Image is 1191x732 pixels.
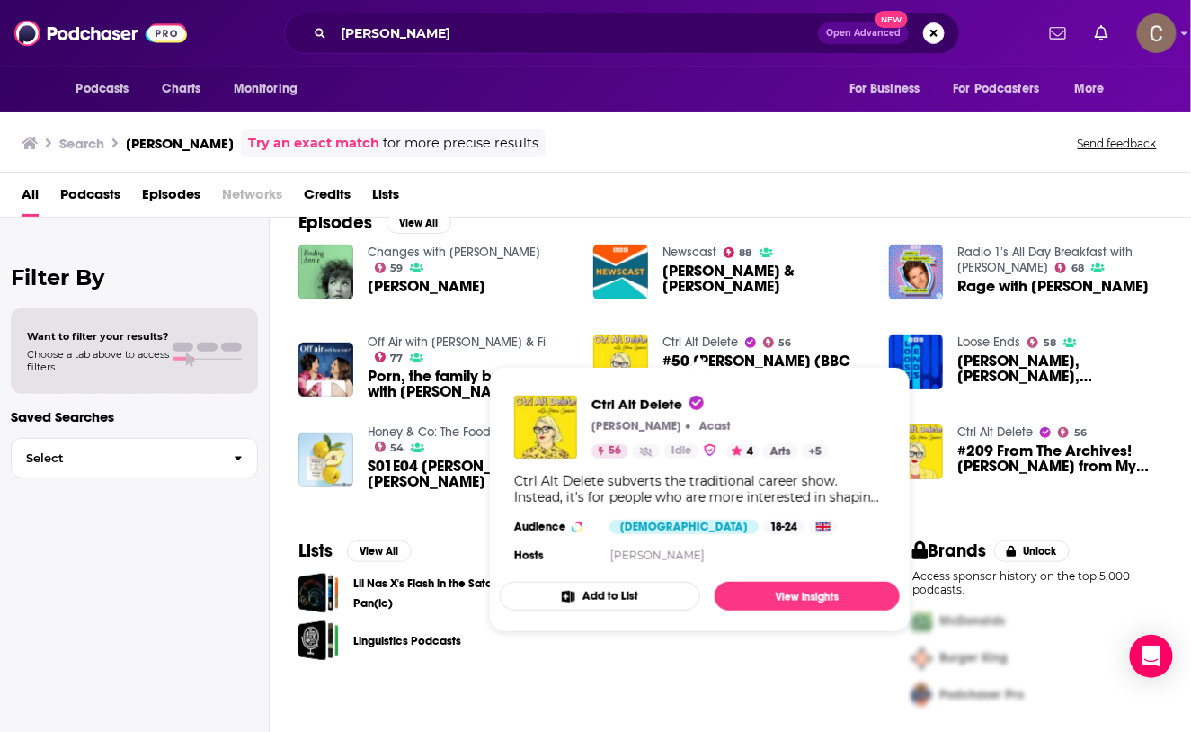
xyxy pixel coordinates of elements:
span: Ctrl Alt Delete [591,396,704,413]
a: ListsView All [298,540,412,562]
a: Honey & Co: The Food Sessions [368,424,540,440]
div: Search podcasts, credits, & more... [284,13,960,54]
img: User Profile [1137,13,1177,53]
span: 56 [609,442,621,460]
h2: Episodes [298,211,372,234]
a: Adrian Lester, Mary-Ann Ochota, Alice Levine, Nina Sosanya, Colorama, Loony, Nikki Bedi, Clive An... [957,353,1162,384]
img: #50 Alice Levine (BBC Radio 1 Presenter) - On Dad-rotica & Food Porn [593,335,648,389]
button: 4 [726,444,759,459]
span: Lists [372,180,399,217]
a: Newscast [662,245,716,260]
span: Select [12,452,219,464]
a: [PERSON_NAME] [610,549,705,562]
a: Idle [664,444,699,459]
h2: Brands [912,540,987,562]
a: EpisodesView All [298,211,451,234]
span: Monitoring [234,76,298,102]
a: View Insights [715,582,900,611]
span: #50 [PERSON_NAME] (BBC Radio 1 Presenter) - On Dad-rotica & Food Porn [662,353,867,384]
a: Show notifications dropdown [1043,18,1073,49]
a: Ctrl Alt Delete [514,396,577,459]
span: Rage with [PERSON_NAME] [957,279,1149,294]
span: Podcasts [60,180,120,217]
button: View All [387,212,451,234]
img: Alice Levine [298,245,353,299]
span: Want to filter your results? [27,330,169,343]
a: 59 [375,263,404,273]
a: Radio 1’s All Day Breakfast with Greg James [957,245,1133,275]
span: Lil Nas X's Flash in the Satanic Pan(ic) [298,573,339,613]
a: Loose Ends [957,335,1020,350]
a: AcastAcast [695,419,731,433]
span: Linguistics Podcasts [298,620,339,661]
button: Select [11,438,258,478]
span: [PERSON_NAME] [368,279,485,294]
span: Networks [222,180,282,217]
a: S01E04 Laura Jackson and Alice Levine [368,459,573,489]
span: 88 [740,249,752,257]
a: Try an exact match [248,133,379,154]
a: #50 Alice Levine (BBC Radio 1 Presenter) - On Dad-rotica & Food Porn [662,353,867,384]
a: #209 From The Archives! Alice Levine from My Dad Wrote A Porno [889,424,944,479]
span: Charts [163,76,201,102]
button: Send feedback [1072,136,1162,151]
a: #209 From The Archives! Alice Levine from My Dad Wrote A Porno [957,443,1162,474]
button: Show profile menu [1137,13,1177,53]
img: Second Pro Logo [905,640,939,677]
img: Rage with Alice Levine [889,245,944,299]
a: Ctrl Alt Delete [662,335,738,350]
img: Podchaser - Follow, Share and Rate Podcasts [14,16,187,50]
p: Access sponsor history on the top 5,000 podcasts. [912,569,1162,596]
img: verified Badge [703,442,717,458]
a: Adrian Lester, Mary-Ann Ochota, Alice Levine, Nina Sosanya, Colorama, Loony, Nikki Bedi, Clive An... [889,335,944,389]
button: open menu [1062,72,1127,106]
p: [PERSON_NAME] [591,419,681,433]
button: View All [347,540,412,562]
span: Burger King [939,651,1008,666]
a: 58 [1027,337,1056,348]
div: Open Intercom Messenger [1130,635,1173,678]
p: Saved Searches [11,408,258,425]
span: New [875,11,908,28]
span: Podchaser Pro [939,688,1024,703]
span: Podcasts [76,76,129,102]
span: #209 From The Archives! [PERSON_NAME] from My Dad Wrote A Porno [957,443,1162,474]
a: Alice Levine & Matt Forde [662,263,867,294]
a: Ctrl Alt Delete [591,396,829,413]
a: S01E04 Laura Jackson and Alice Levine [298,433,353,487]
h2: Lists [298,540,333,562]
a: 68 [1055,263,1084,273]
span: 56 [779,339,792,347]
a: Ctrl Alt Delete [957,424,1033,440]
a: Porn, the family business - with Jamie Morton and Alice Levine [368,369,573,399]
span: 56 [1074,429,1087,437]
span: 54 [390,444,404,452]
span: Idle [671,442,692,460]
span: More [1074,76,1105,102]
span: [PERSON_NAME] & [PERSON_NAME] [662,263,867,294]
button: Open AdvancedNew [818,22,909,44]
span: McDonalds [939,614,1005,629]
a: Porn, the family business - with Jamie Morton and Alice Levine [298,343,353,397]
h3: Audience [514,520,595,534]
button: open menu [837,72,943,106]
div: 18-24 [763,520,804,534]
span: S01E04 [PERSON_NAME] and [PERSON_NAME] [368,459,573,489]
span: 68 [1071,264,1084,272]
a: Episodes [142,180,200,217]
a: 56 [1058,427,1087,438]
a: 56 [591,444,628,459]
span: 59 [390,264,403,272]
span: Open Advanced [826,29,901,38]
a: Linguistics Podcasts [353,631,461,651]
a: Alice Levine [368,279,485,294]
a: Changes with Annie Macmanus [368,245,540,260]
button: open menu [221,72,321,106]
a: Off Air with Jane & Fi [368,335,546,350]
a: 54 [375,442,404,452]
